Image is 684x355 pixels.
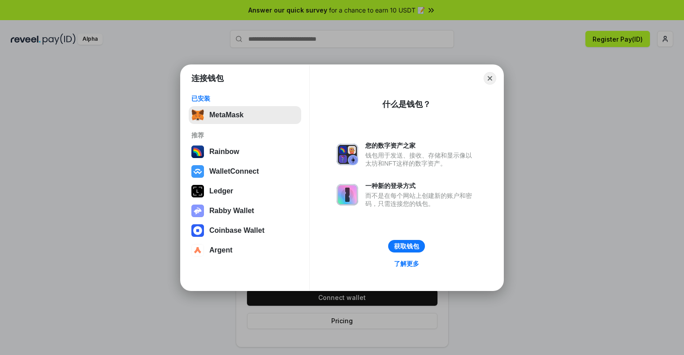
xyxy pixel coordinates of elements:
button: Ledger [189,182,301,200]
div: 了解更多 [394,260,419,268]
div: 已安装 [191,94,299,103]
div: Rabby Wallet [209,207,254,215]
div: MetaMask [209,111,243,119]
img: svg+xml,%3Csvg%20xmlns%3D%22http%3A%2F%2Fwww.w3.org%2F2000%2Fsvg%22%20fill%3D%22none%22%20viewBox... [337,184,358,205]
button: Argent [189,241,301,259]
img: svg+xml,%3Csvg%20fill%3D%22none%22%20height%3D%2233%22%20viewBox%3D%220%200%2035%2033%22%20width%... [191,109,204,121]
button: Coinbase Wallet [189,222,301,240]
div: Argent [209,246,233,254]
div: Coinbase Wallet [209,227,264,235]
img: svg+xml,%3Csvg%20xmlns%3D%22http%3A%2F%2Fwww.w3.org%2F2000%2Fsvg%22%20fill%3D%22none%22%20viewBox... [191,205,204,217]
div: 获取钱包 [394,242,419,250]
div: 钱包用于发送、接收、存储和显示像以太坊和NFT这样的数字资产。 [365,151,476,167]
img: svg+xml,%3Csvg%20xmlns%3D%22http%3A%2F%2Fwww.w3.org%2F2000%2Fsvg%22%20width%3D%2228%22%20height%3... [191,185,204,197]
div: WalletConnect [209,167,259,175]
button: WalletConnect [189,163,301,180]
button: 获取钱包 [388,240,425,252]
div: 而不是在每个网站上创建新的账户和密码，只需连接您的钱包。 [365,192,476,208]
button: MetaMask [189,106,301,124]
img: svg+xml,%3Csvg%20xmlns%3D%22http%3A%2F%2Fwww.w3.org%2F2000%2Fsvg%22%20fill%3D%22none%22%20viewBox... [337,144,358,165]
div: 推荐 [191,131,299,139]
div: 什么是钱包？ [382,99,431,110]
div: 一种新的登录方式 [365,182,476,190]
div: Ledger [209,187,233,195]
img: svg+xml,%3Csvg%20width%3D%2228%22%20height%3D%2228%22%20viewBox%3D%220%200%2028%2028%22%20fill%3D... [191,244,204,257]
button: Rainbow [189,143,301,161]
button: Rabby Wallet [189,202,301,220]
img: svg+xml,%3Csvg%20width%3D%2228%22%20height%3D%2228%22%20viewBox%3D%220%200%2028%2028%22%20fill%3D... [191,224,204,237]
img: svg+xml,%3Csvg%20width%3D%22120%22%20height%3D%22120%22%20viewBox%3D%220%200%20120%20120%22%20fil... [191,145,204,158]
div: Rainbow [209,148,239,156]
img: svg+xml,%3Csvg%20width%3D%2228%22%20height%3D%2228%22%20viewBox%3D%220%200%2028%2028%22%20fill%3D... [191,165,204,178]
button: Close [484,72,496,85]
a: 了解更多 [389,258,424,269]
h1: 连接钱包 [191,73,224,84]
div: 您的数字资产之家 [365,141,476,150]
